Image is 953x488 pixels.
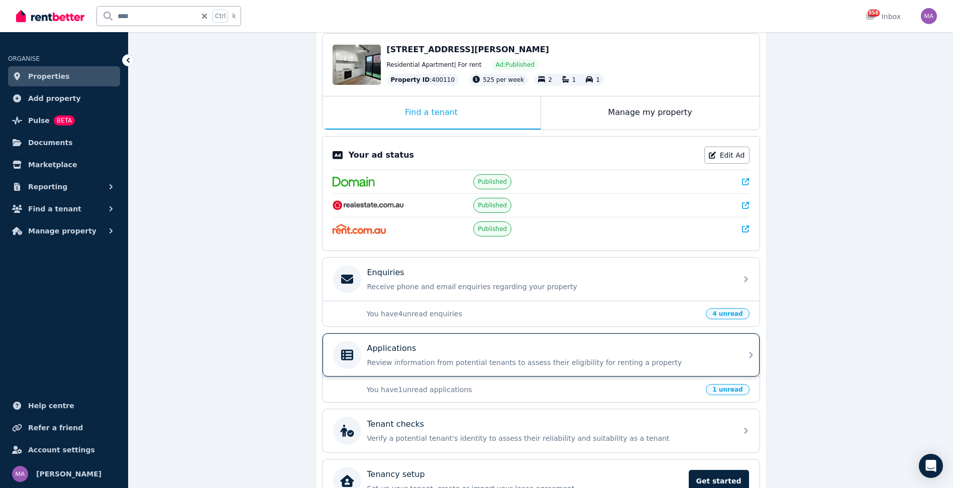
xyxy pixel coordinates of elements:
[367,342,416,354] p: Applications
[706,308,749,319] span: 4 unread
[28,444,95,456] span: Account settings
[28,137,73,149] span: Documents
[367,357,731,368] p: Review information from potential tenants to assess their eligibility for renting a property
[8,133,120,153] a: Documents
[572,76,576,83] span: 1
[333,224,386,234] img: Rent.com.au
[349,149,414,161] p: Your ad status
[8,155,120,175] a: Marketplace
[8,66,120,86] a: Properties
[596,76,600,83] span: 1
[541,96,760,130] div: Manage my property
[8,110,120,131] a: PulseBETA
[36,468,101,480] span: [PERSON_NAME]
[478,201,507,209] span: Published
[8,418,120,438] a: Refer a friend
[483,76,524,83] span: 525 per week
[495,61,534,69] span: Ad: Published
[213,10,228,23] span: Ctrl
[12,466,28,482] img: Marc Angelone
[28,114,50,127] span: Pulse
[478,178,507,186] span: Published
[919,454,943,478] div: Open Intercom Messenger
[28,400,74,412] span: Help centre
[921,8,937,24] img: Marc Angelone
[16,9,84,24] img: RentBetter
[367,385,700,395] p: You have 1 unread applications
[478,225,507,233] span: Published
[367,433,731,443] p: Verify a potential tenant's identity to assess their reliability and suitability as a tenant
[54,115,75,126] span: BETA
[28,225,96,237] span: Manage property
[387,45,549,54] span: [STREET_ADDRESS][PERSON_NAME]
[387,61,482,69] span: Residential Apartment | For rent
[868,10,880,17] span: 858
[333,177,375,187] img: Domain.com.au
[28,92,81,104] span: Add property
[333,200,404,210] img: RealEstate.com.au
[28,203,81,215] span: Find a tenant
[367,418,425,430] p: Tenant checks
[28,422,83,434] span: Refer a friend
[8,440,120,460] a: Account settings
[323,258,760,301] a: EnquiriesReceive phone and email enquiries regarding your property
[323,333,760,377] a: ApplicationsReview information from potential tenants to assess their eligibility for renting a p...
[8,55,40,62] span: ORGANISE
[28,181,67,193] span: Reporting
[8,396,120,416] a: Help centre
[28,70,70,82] span: Properties
[706,384,749,395] span: 1 unread
[387,74,459,86] div: : 400110
[367,282,731,292] p: Receive phone and email enquiries regarding your property
[8,221,120,241] button: Manage property
[391,76,430,84] span: Property ID
[8,88,120,108] a: Add property
[232,12,236,20] span: k
[323,96,541,130] div: Find a tenant
[323,409,760,452] a: Tenant checksVerify a potential tenant's identity to assess their reliability and suitability as ...
[367,267,404,279] p: Enquiries
[367,468,425,480] p: Tenancy setup
[548,76,552,83] span: 2
[367,309,700,319] p: You have 4 unread enquiries
[866,12,901,22] div: Inbox
[8,177,120,197] button: Reporting
[704,147,750,164] a: Edit Ad
[8,199,120,219] button: Find a tenant
[28,159,77,171] span: Marketplace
